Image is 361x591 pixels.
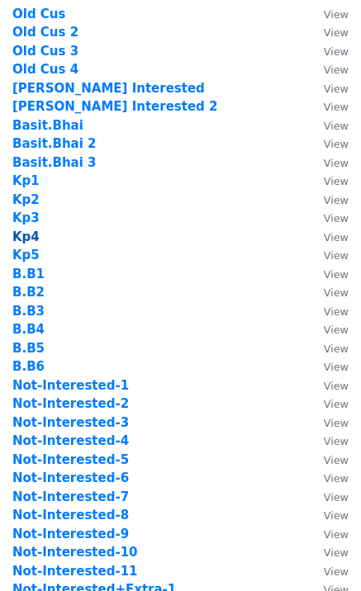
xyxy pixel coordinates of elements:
small: View [324,249,349,262]
a: Kp3 [12,210,40,225]
a: Not-Interested-10 [12,545,138,560]
a: View [307,173,349,188]
a: Not-Interested-8 [12,508,129,522]
a: View [307,285,349,300]
small: View [324,157,349,169]
iframe: Chat Widget [278,512,361,591]
a: Kp2 [12,192,40,207]
small: View [324,472,349,485]
a: View [307,378,349,393]
small: View [324,417,349,429]
small: View [324,45,349,58]
a: View [307,7,349,21]
a: View [307,62,349,77]
a: Not-Interested-9 [12,527,129,541]
a: View [307,267,349,281]
small: View [324,305,349,318]
a: View [307,359,349,374]
a: View [307,396,349,411]
a: Not-Interested-5 [12,452,129,467]
small: View [324,26,349,39]
a: Old Cus 2 [12,25,78,40]
small: View [324,454,349,466]
a: View [307,341,349,356]
a: B.B3 [12,304,45,319]
small: View [324,361,349,373]
strong: [PERSON_NAME] Interested [12,81,205,96]
a: View [307,118,349,133]
a: View [307,508,349,522]
a: Kp1 [12,173,40,188]
a: View [307,44,349,59]
a: B.B4 [12,322,45,337]
small: View [324,435,349,447]
a: Basit.Bhai 3 [12,155,97,170]
strong: Kp5 [12,248,40,262]
strong: B.B2 [12,285,45,300]
a: B.B5 [12,341,45,356]
small: View [324,509,349,522]
a: Not-Interested-3 [12,415,129,430]
small: View [324,8,349,21]
a: Old Cus 4 [12,62,78,77]
small: View [324,101,349,113]
a: View [307,210,349,225]
a: View [307,248,349,262]
a: Not-Interested-11 [12,564,138,579]
small: View [324,398,349,410]
a: Basit.Bhai 2 [12,136,97,151]
small: View [324,212,349,225]
small: View [324,175,349,187]
a: B.B6 [12,359,45,374]
a: Not-Interested-4 [12,433,129,448]
a: Old Cus 3 [12,44,78,59]
a: Kp4 [12,229,40,244]
a: View [307,229,349,244]
small: View [324,120,349,132]
a: View [307,192,349,207]
small: View [324,343,349,355]
a: Not-Interested-1 [12,378,129,393]
a: View [307,415,349,430]
a: View [307,136,349,151]
a: View [307,81,349,96]
a: Not-Interested-2 [12,396,129,411]
small: View [324,231,349,243]
a: View [307,304,349,319]
strong: Basit.Bhai [12,118,83,133]
a: View [307,470,349,485]
a: [PERSON_NAME] Interested 2 [12,99,218,114]
small: View [324,380,349,392]
a: View [307,433,349,448]
strong: Not-Interested-7 [12,489,129,504]
strong: Not-Interested-6 [12,470,129,485]
a: B.B1 [12,267,45,281]
small: View [324,138,349,150]
small: View [324,64,349,76]
a: View [307,489,349,504]
small: View [324,194,349,206]
small: View [324,491,349,504]
a: View [307,99,349,114]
